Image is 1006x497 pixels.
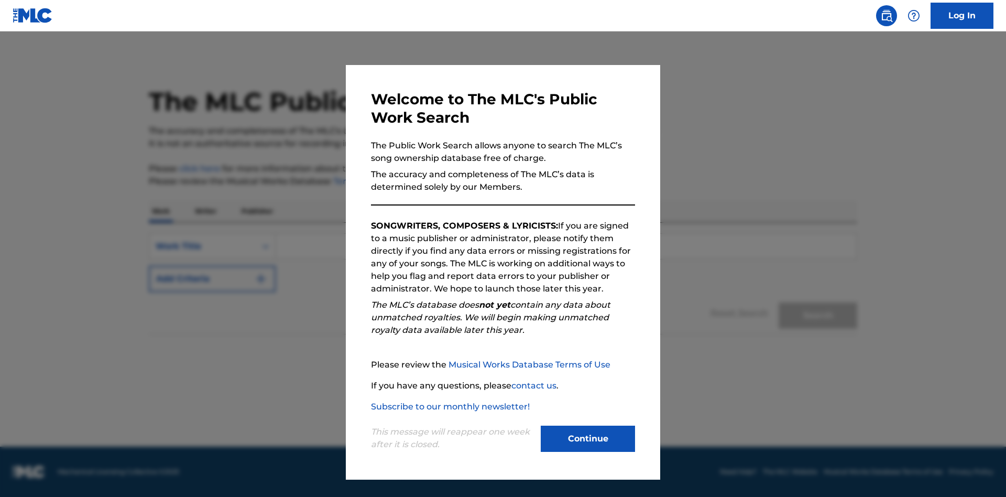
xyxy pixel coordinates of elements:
iframe: Chat Widget [954,447,1006,497]
a: contact us [511,381,556,391]
img: help [907,9,920,22]
img: MLC Logo [13,8,53,23]
h3: Welcome to The MLC's Public Work Search [371,90,635,127]
div: Help [903,5,924,26]
a: Musical Works Database Terms of Use [449,360,610,370]
p: Please review the [371,359,635,371]
a: Public Search [876,5,897,26]
p: This message will reappear one week after it is closed. [371,426,534,451]
p: The Public Work Search allows anyone to search The MLC’s song ownership database free of charge. [371,139,635,165]
p: The accuracy and completeness of The MLC’s data is determined solely by our Members. [371,168,635,193]
strong: SONGWRITERS, COMPOSERS & LYRICISTS: [371,221,558,231]
strong: not yet [479,300,510,310]
em: The MLC’s database does contain any data about unmatched royalties. We will begin making unmatche... [371,300,610,335]
button: Continue [541,426,635,452]
p: If you are signed to a music publisher or administrator, please notify them directly if you find ... [371,220,635,295]
a: Subscribe to our monthly newsletter! [371,402,530,412]
p: If you have any questions, please . [371,380,635,392]
a: Log In [931,3,993,29]
img: search [880,9,893,22]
